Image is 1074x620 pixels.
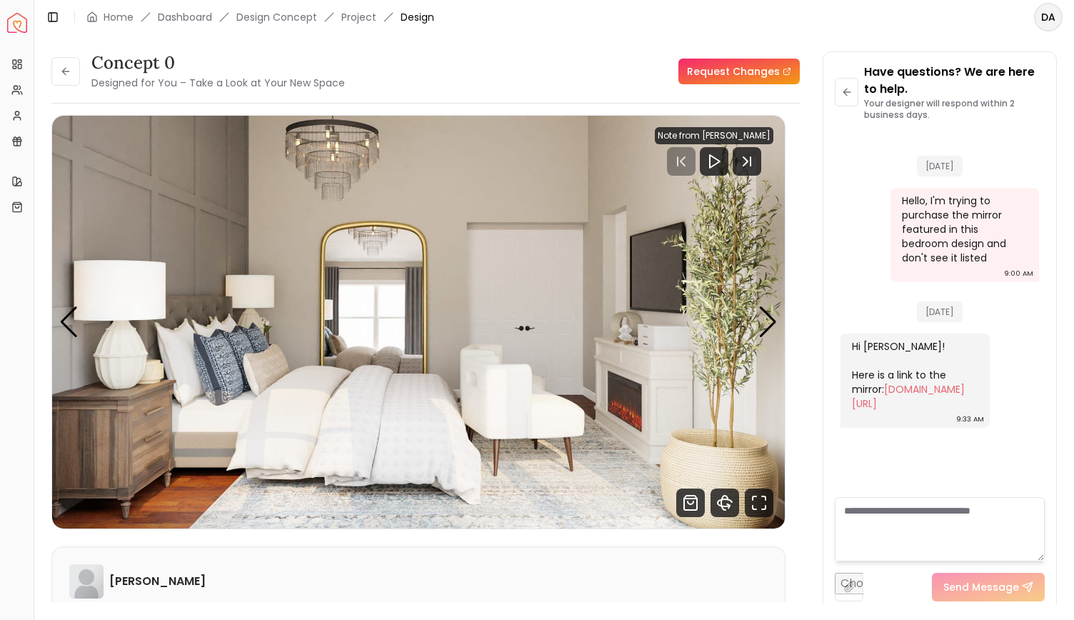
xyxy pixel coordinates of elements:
a: Project [341,10,376,24]
svg: Play [706,153,723,170]
div: Hi [PERSON_NAME]! Here is a link to the mirror: [852,339,975,411]
a: Dashboard [158,10,212,24]
small: Designed for You – Take a Look at Your New Space [91,76,345,90]
div: 3 / 3 [52,116,786,529]
div: Carousel [52,116,785,529]
div: 9:33 AM [956,412,984,426]
span: [DATE] [917,156,963,176]
div: Hello, I'm trying to purchase the mirror featured in this bedroom design and don't see it listed [902,194,1025,265]
img: Heather Wise [69,564,104,599]
img: Spacejoy Logo [7,13,27,33]
div: Next slide [758,306,778,338]
p: Your designer will respond within 2 business days. [864,98,1045,121]
a: Spacejoy [7,13,27,33]
button: DA [1034,3,1063,31]
h6: [PERSON_NAME] [109,573,206,590]
div: Previous slide [59,306,79,338]
p: Have questions? We are here to help. [864,64,1045,98]
h3: Concept 0 [91,51,345,74]
nav: breadcrumb [86,10,434,24]
a: Home [104,10,134,24]
img: Design Render 1 [52,116,786,529]
svg: Next Track [733,147,761,176]
span: DA [1035,4,1061,30]
span: [DATE] [917,301,963,322]
svg: 360 View [711,489,739,517]
svg: Fullscreen [745,489,773,517]
div: 9:00 AM [1004,266,1033,281]
a: [DOMAIN_NAME][URL] [852,382,965,411]
div: Note from [PERSON_NAME] [655,127,773,144]
a: Request Changes [678,59,800,84]
span: Design [401,10,434,24]
li: Design Concept [236,10,317,24]
svg: Shop Products from this design [676,489,705,517]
